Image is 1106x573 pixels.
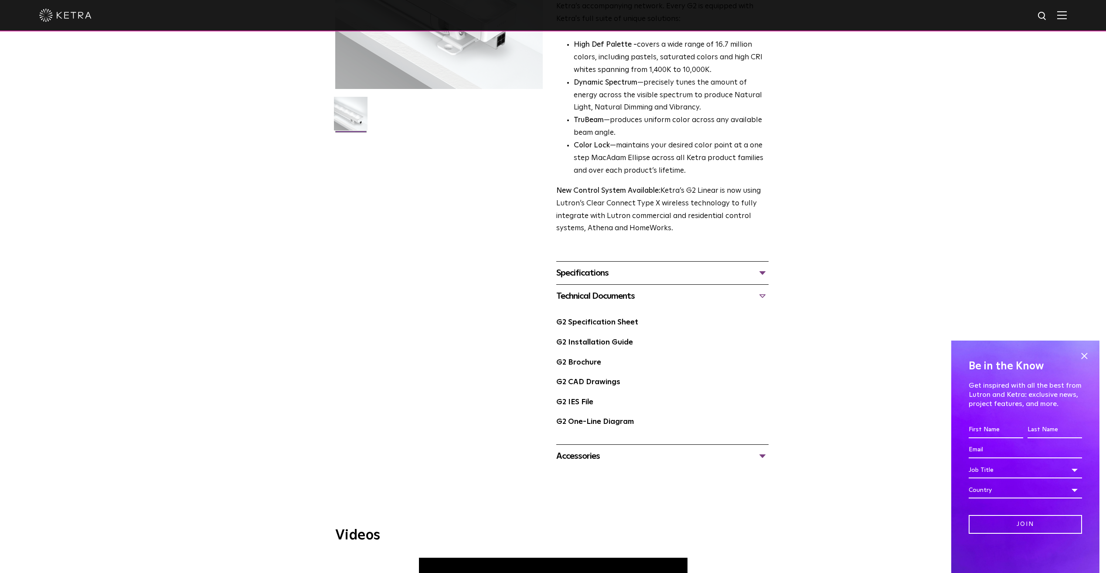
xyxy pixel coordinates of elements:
[574,39,769,77] p: covers a wide range of 16.7 million colors, including pastels, saturated colors and high CRI whit...
[556,187,660,194] strong: New Control System Available:
[556,418,634,426] a: G2 One-Line Diagram
[969,358,1082,375] h4: Be in the Know
[574,77,769,115] li: —precisely tunes the amount of energy across the visible spectrum to produce Natural Light, Natur...
[556,399,593,406] a: G2 IES File
[574,114,769,140] li: —produces uniform color across any available beam angle.
[556,185,769,235] p: Ketra’s G2 Linear is now using Lutron’s Clear Connect Type X wireless technology to fully integra...
[969,422,1023,438] input: First Name
[1037,11,1048,22] img: search icon
[574,116,604,124] strong: TruBeam
[969,482,1082,498] div: Country
[969,515,1082,534] input: Join
[556,319,638,326] a: G2 Specification Sheet
[556,449,769,463] div: Accessories
[556,339,633,346] a: G2 Installation Guide
[334,97,368,137] img: G2-Linear-2021-Web-Square
[556,359,601,366] a: G2 Brochure
[556,379,620,386] a: G2 CAD Drawings
[574,140,769,177] li: —maintains your desired color point at a one step MacAdam Ellipse across all Ketra product famili...
[969,442,1082,458] input: Email
[574,41,637,48] strong: High Def Palette -
[1057,11,1067,19] img: Hamburger%20Nav.svg
[556,266,769,280] div: Specifications
[1028,422,1082,438] input: Last Name
[39,9,92,22] img: ketra-logo-2019-white
[969,462,1082,478] div: Job Title
[556,289,769,303] div: Technical Documents
[335,529,771,542] h3: Videos
[969,381,1082,408] p: Get inspired with all the best from Lutron and Ketra: exclusive news, project features, and more.
[574,142,610,149] strong: Color Lock
[574,79,637,86] strong: Dynamic Spectrum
